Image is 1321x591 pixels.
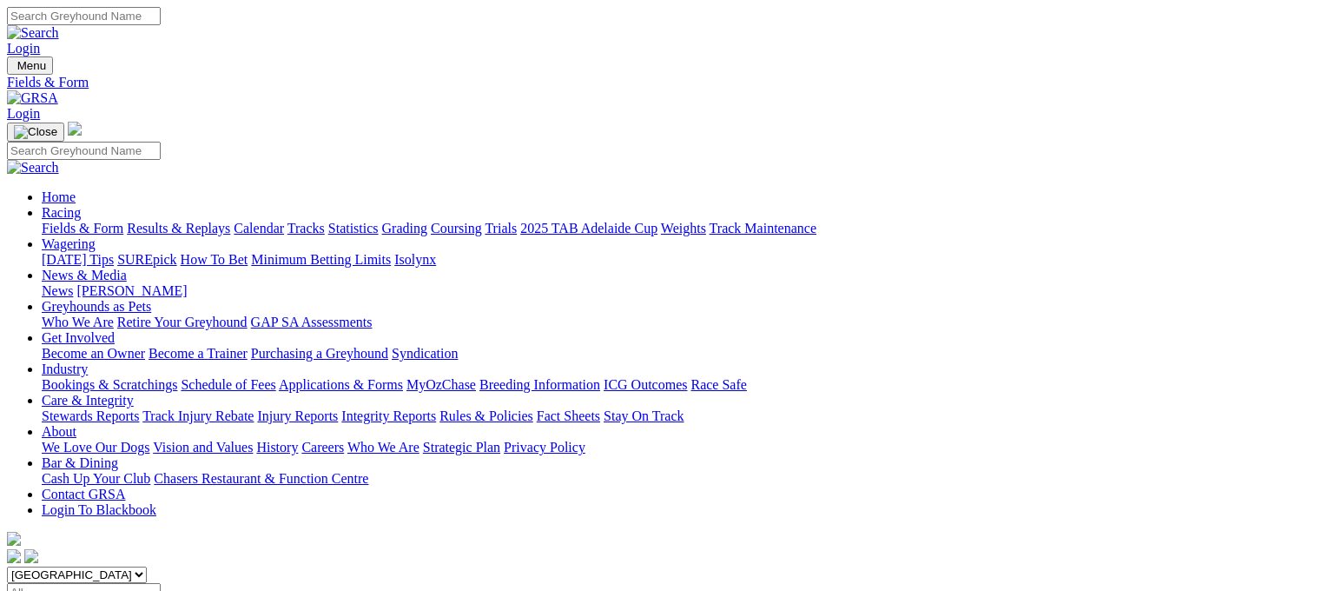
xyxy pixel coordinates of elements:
[42,471,150,486] a: Cash Up Your Club
[347,440,419,455] a: Who We Are
[431,221,482,236] a: Coursing
[7,160,59,176] img: Search
[42,346,145,361] a: Become an Owner
[127,221,230,236] a: Results & Replays
[7,25,59,41] img: Search
[7,549,21,563] img: facebook.svg
[7,7,161,25] input: Search
[423,440,500,455] a: Strategic Plan
[690,377,746,392] a: Race Safe
[42,315,114,329] a: Who We Are
[504,440,585,455] a: Privacy Policy
[392,346,458,361] a: Syndication
[42,299,151,314] a: Greyhounds as Pets
[251,346,388,361] a: Purchasing a Greyhound
[257,408,338,423] a: Injury Reports
[234,221,284,236] a: Calendar
[42,221,123,236] a: Fields & Form
[42,502,156,517] a: Login To Blackbook
[661,221,706,236] a: Weights
[7,90,58,106] img: GRSA
[7,532,21,546] img: logo-grsa-white.png
[251,315,373,329] a: GAP SA Assessments
[42,236,96,251] a: Wagering
[42,377,177,392] a: Bookings & Scratchings
[149,346,248,361] a: Become a Trainer
[42,189,76,204] a: Home
[7,142,161,160] input: Search
[142,408,254,423] a: Track Injury Rebate
[394,252,436,267] a: Isolynx
[406,377,476,392] a: MyOzChase
[604,377,687,392] a: ICG Outcomes
[42,408,1314,424] div: Care & Integrity
[154,471,368,486] a: Chasers Restaurant & Function Centre
[42,440,149,455] a: We Love Our Dogs
[328,221,379,236] a: Statistics
[42,205,81,220] a: Racing
[42,346,1314,362] div: Get Involved
[42,315,1314,330] div: Greyhounds as Pets
[42,440,1314,455] div: About
[42,283,73,298] a: News
[14,125,57,139] img: Close
[42,268,127,282] a: News & Media
[17,59,46,72] span: Menu
[604,408,684,423] a: Stay On Track
[117,252,176,267] a: SUREpick
[520,221,657,236] a: 2025 TAB Adelaide Cup
[181,377,275,392] a: Schedule of Fees
[42,330,115,345] a: Get Involved
[68,122,82,136] img: logo-grsa-white.png
[42,393,134,408] a: Care & Integrity
[76,283,187,298] a: [PERSON_NAME]
[42,221,1314,236] div: Racing
[7,123,64,142] button: Toggle navigation
[7,56,53,75] button: Toggle navigation
[301,440,344,455] a: Careers
[42,252,1314,268] div: Wagering
[256,440,298,455] a: History
[710,221,816,236] a: Track Maintenance
[479,377,600,392] a: Breeding Information
[439,408,533,423] a: Rules & Policies
[382,221,427,236] a: Grading
[537,408,600,423] a: Fact Sheets
[42,455,118,470] a: Bar & Dining
[42,471,1314,487] div: Bar & Dining
[287,221,325,236] a: Tracks
[42,487,125,501] a: Contact GRSA
[42,252,114,267] a: [DATE] Tips
[279,377,403,392] a: Applications & Forms
[117,315,248,329] a: Retire Your Greyhound
[7,106,40,121] a: Login
[42,408,139,423] a: Stewards Reports
[485,221,517,236] a: Trials
[42,362,88,376] a: Industry
[341,408,436,423] a: Integrity Reports
[42,424,76,439] a: About
[42,377,1314,393] div: Industry
[251,252,391,267] a: Minimum Betting Limits
[153,440,253,455] a: Vision and Values
[24,549,38,563] img: twitter.svg
[42,283,1314,299] div: News & Media
[7,41,40,56] a: Login
[181,252,248,267] a: How To Bet
[7,75,1314,90] a: Fields & Form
